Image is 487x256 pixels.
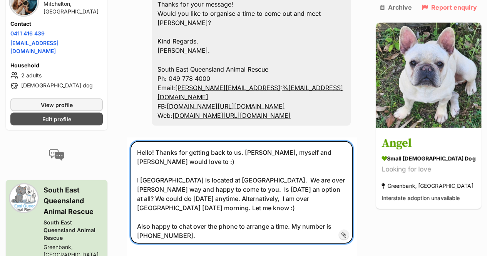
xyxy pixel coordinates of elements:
span: View profile [41,100,73,108]
a: [PERSON_NAME][EMAIL_ADDRESS] [175,84,280,91]
div: small [DEMOGRAPHIC_DATA] Dog [382,154,475,162]
img: Angel [376,22,481,128]
span: Edit profile [42,114,71,122]
a: Angel small [DEMOGRAPHIC_DATA] Dog Looking for love Greenbank, [GEOGRAPHIC_DATA] Interstate adopt... [376,129,481,209]
a: Edit profile [10,112,103,125]
div: Greenbank, [GEOGRAPHIC_DATA] [382,181,473,191]
span: Interstate adoption unavailable [382,195,460,201]
div: Looking for love [382,164,475,175]
li: 2 adults [10,70,103,79]
a: 0411 416 439 [10,30,45,36]
li: [DEMOGRAPHIC_DATA] dog [10,81,103,90]
h3: Angel [382,135,475,152]
h4: Household [10,61,103,69]
a: [DOMAIN_NAME][URL][DOMAIN_NAME] [167,102,285,110]
img: conversation-icon-4a6f8262b818ee0b60e3300018af0b2d0b884aa5de6e9bcb8d3d4eeb1a70a7c4.svg [49,149,64,160]
a: Report enquiry [422,4,477,11]
a: [EMAIL_ADDRESS][DOMAIN_NAME] [10,39,59,54]
h4: Contact [10,20,103,27]
h3: South East Queensland Animal Rescue [44,184,103,216]
img: South East Queensland Animal Rescue profile pic [10,184,37,211]
a: Archive [380,4,412,11]
a: View profile [10,98,103,110]
a: [DOMAIN_NAME][URL][DOMAIN_NAME] [172,111,291,119]
div: South East Queensland Animal Rescue [44,218,103,241]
